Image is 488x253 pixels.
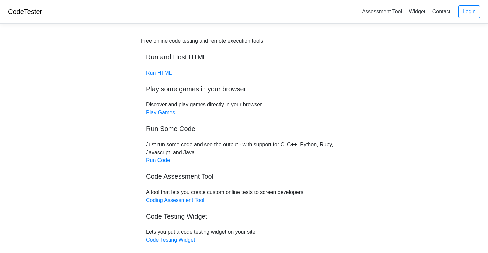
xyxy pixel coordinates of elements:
[141,37,347,244] div: Discover and play games directly in your browser Just run some code and see the output - with sup...
[146,172,342,180] h5: Code Assessment Tool
[146,53,342,61] h5: Run and Host HTML
[359,6,405,17] a: Assessment Tool
[146,125,342,133] h5: Run Some Code
[430,6,453,17] a: Contact
[146,212,342,220] h5: Code Testing Widget
[146,110,175,115] a: Play Games
[146,237,195,243] a: Code Testing Widget
[146,197,204,203] a: Coding Assessment Tool
[8,8,42,15] a: CodeTester
[141,37,263,45] div: Free online code testing and remote execution tools
[458,5,480,18] a: Login
[146,158,170,163] a: Run Code
[406,6,428,17] a: Widget
[146,70,172,76] a: Run HTML
[146,85,342,93] h5: Play some games in your browser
